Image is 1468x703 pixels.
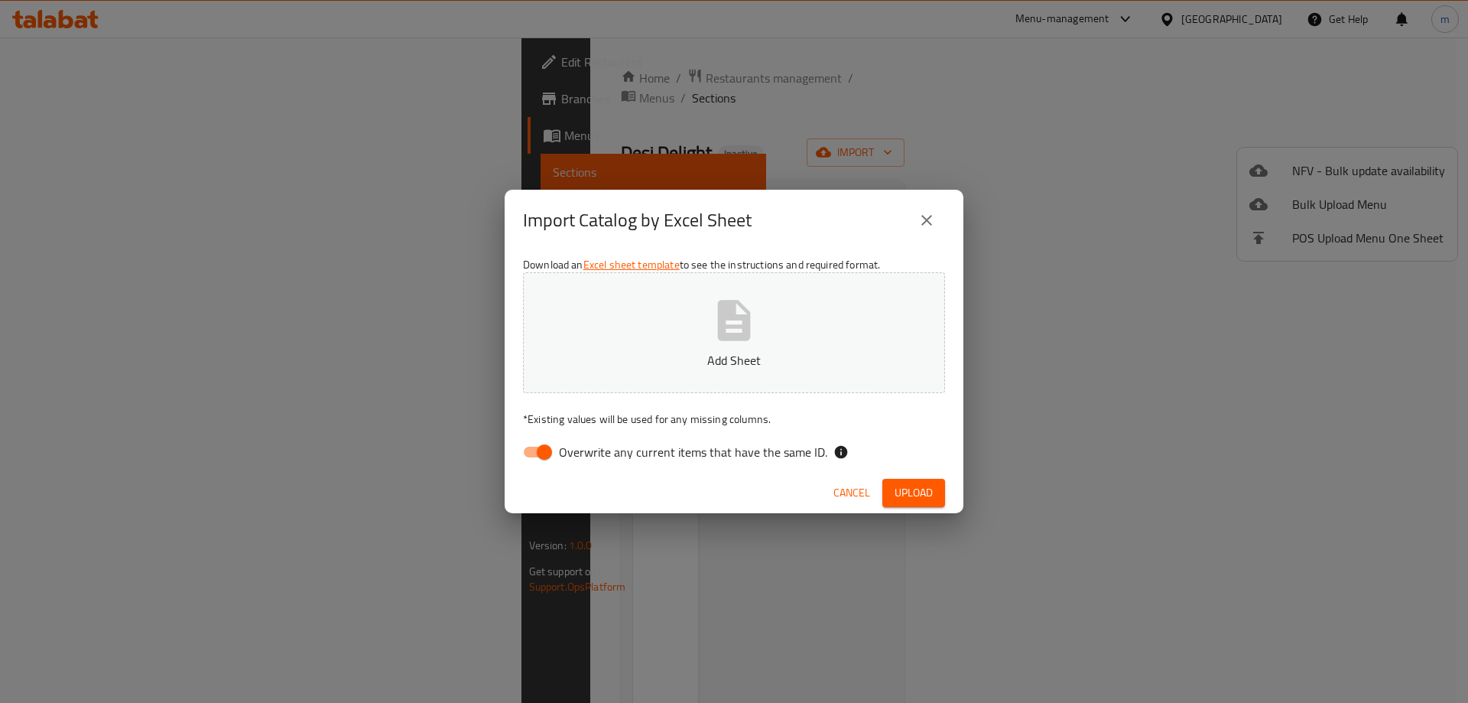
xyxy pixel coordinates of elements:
span: Upload [895,483,933,503]
svg: If the overwrite option isn't selected, then the items that match an existing ID will be ignored ... [833,444,849,460]
button: close [908,202,945,239]
div: Download an to see the instructions and required format. [505,251,963,473]
span: Cancel [833,483,870,503]
button: Add Sheet [523,272,945,393]
p: Add Sheet [547,351,921,369]
p: Existing values will be used for any missing columns. [523,412,945,427]
span: Overwrite any current items that have the same ID. [559,443,827,461]
button: Upload [882,479,945,507]
button: Cancel [827,479,876,507]
a: Excel sheet template [583,255,680,275]
h2: Import Catalog by Excel Sheet [523,208,752,233]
